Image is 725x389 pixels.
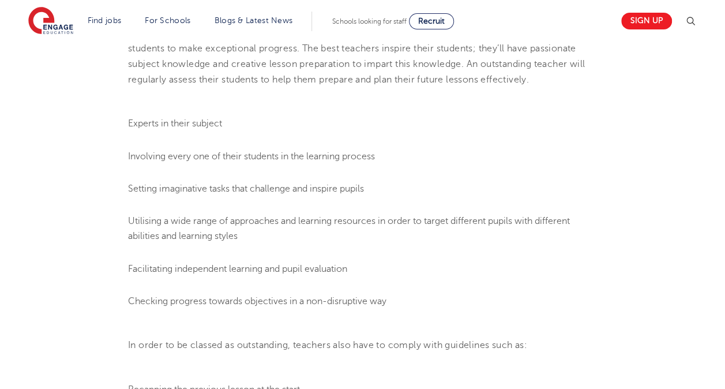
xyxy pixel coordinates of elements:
[128,263,347,274] span: Facilitating independent learning and pupil evaluation
[128,151,375,161] span: Involving every one of their students in the learning process
[409,13,454,29] a: Recruit
[332,17,407,25] span: Schools looking for staff
[28,7,73,36] img: Engage Education
[215,16,293,25] a: Blogs & Latest News
[128,13,585,84] span: Outstanding teaching can manifest itself differently depending on the age of the students and the...
[128,296,386,306] span: Checking progress towards objectives in a non-disruptive way
[128,215,570,241] span: Utilising a wide range of approaches and learning resources in order to target different pupils w...
[128,118,222,128] span: Experts in their subject
[418,17,445,25] span: Recruit
[621,13,672,29] a: Sign up
[128,183,364,193] span: Setting imaginative tasks that challenge and inspire pupils
[88,16,122,25] a: Find jobs
[145,16,190,25] a: For Schools
[128,339,527,350] span: In order to be classed as outstanding, teachers also have to comply with guidelines such as:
